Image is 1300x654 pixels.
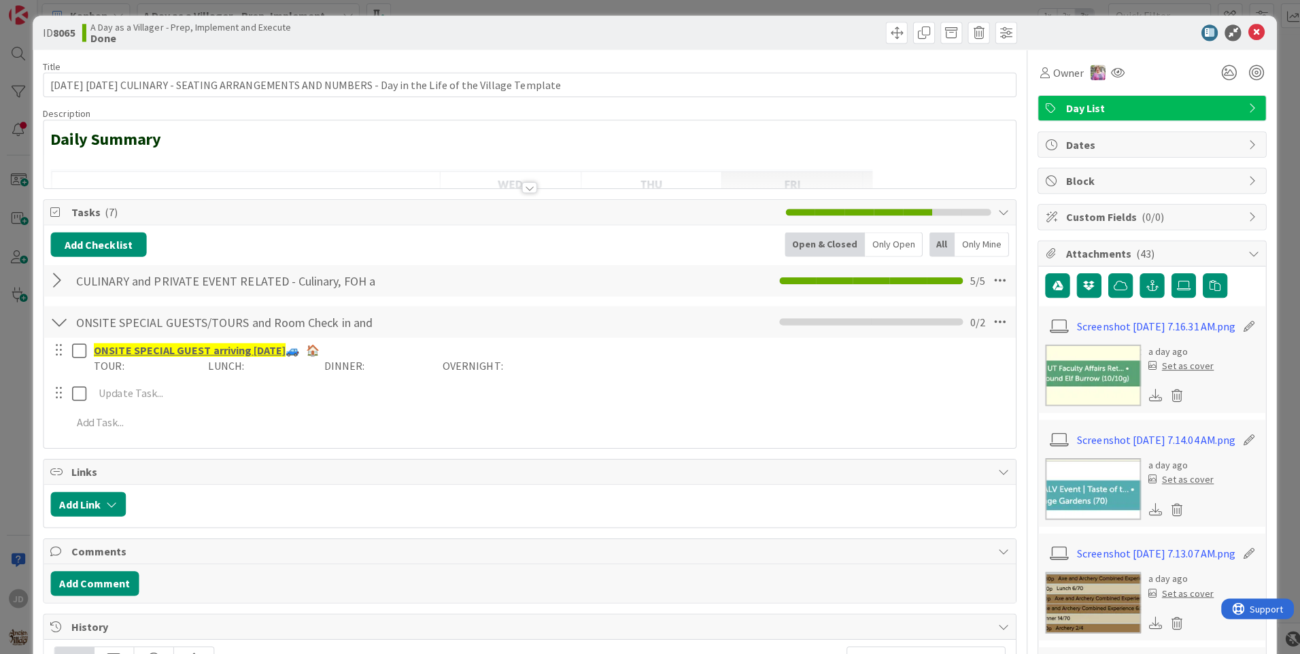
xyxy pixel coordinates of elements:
span: Support [29,2,62,18]
span: Attachments [1058,247,1232,263]
div: Download [1140,388,1154,405]
p: 🚙 🏠 [93,343,999,359]
span: Day List [1058,103,1232,119]
div: Set as cover [1140,472,1205,487]
div: a day ago [1140,458,1205,472]
span: ( 7 ) [104,207,117,221]
span: ( 0/0 ) [1133,212,1155,226]
strong: Daily Summary [50,131,160,152]
div: a day ago [1140,571,1205,585]
div: Download [1140,613,1154,631]
input: type card name here... [43,75,1009,100]
div: Only Mine [948,234,1002,258]
span: History [71,617,984,634]
input: Add Checklist... [71,311,377,335]
div: Set as cover [1140,585,1205,600]
input: Add Checklist... [71,270,377,294]
button: Add Checklist [50,234,146,258]
span: Comments [71,543,984,559]
button: Add Link [50,492,125,516]
img: OM [1082,68,1097,83]
div: Set as cover [1140,360,1205,374]
b: 8065 [53,29,75,43]
div: Only Open [859,234,916,258]
span: Links [71,464,984,480]
span: Description [43,110,90,122]
span: Dates [1058,139,1232,155]
a: Screenshot [DATE] 7.14.04 AM.png [1070,432,1227,448]
a: Screenshot [DATE] 7.16.31 AM.png [1070,319,1227,335]
a: Screenshot [DATE] 7.13.07 AM.png [1070,545,1227,561]
div: All [923,234,948,258]
span: ( 43 ) [1127,248,1146,262]
span: 5 / 5 [963,274,978,290]
span: ID [43,28,75,44]
button: Add Comment [50,570,138,595]
span: Tasks [71,206,773,222]
span: Owner [1045,67,1076,84]
label: Title [43,63,61,75]
div: Open & Closed [779,234,859,258]
span: Block [1058,175,1232,191]
span: 0 / 2 [963,315,978,331]
p: TOUR: LUNCH: DINNER: OVERNIGHT: [93,359,999,375]
u: ONSITE SPECIAL GUEST arriving [DATE] [93,344,284,358]
span: A Day as a Villager - Prep, Implement and Execute [90,25,289,36]
b: Done [90,36,289,47]
span: Custom Fields [1058,211,1232,227]
div: Download [1140,500,1154,518]
div: a day ago [1140,345,1205,360]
